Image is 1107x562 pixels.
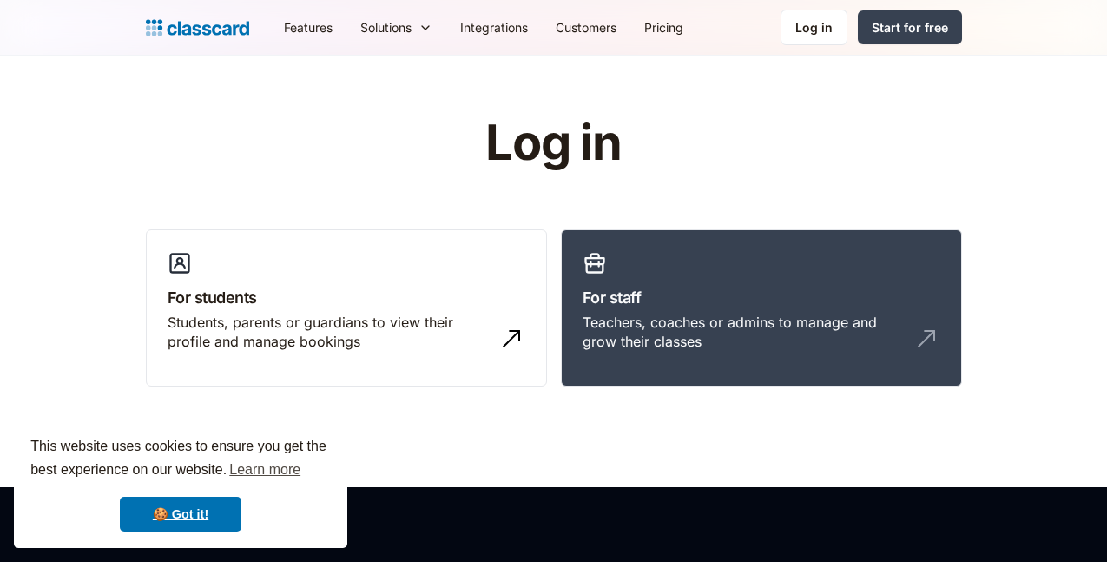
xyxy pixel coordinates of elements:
[781,10,847,45] a: Log in
[630,8,697,47] a: Pricing
[542,8,630,47] a: Customers
[227,457,303,483] a: learn more about cookies
[146,16,249,40] a: home
[360,18,412,36] div: Solutions
[583,313,906,352] div: Teachers, coaches or admins to manage and grow their classes
[446,8,542,47] a: Integrations
[168,313,491,352] div: Students, parents or guardians to view their profile and manage bookings
[561,229,962,387] a: For staffTeachers, coaches or admins to manage and grow their classes
[278,116,829,170] h1: Log in
[120,497,241,532] a: dismiss cookie message
[30,436,331,483] span: This website uses cookies to ensure you get the best experience on our website.
[346,8,446,47] div: Solutions
[858,10,962,44] a: Start for free
[168,286,525,309] h3: For students
[795,18,833,36] div: Log in
[872,18,948,36] div: Start for free
[14,420,347,548] div: cookieconsent
[583,286,940,309] h3: For staff
[270,8,346,47] a: Features
[146,229,547,387] a: For studentsStudents, parents or guardians to view their profile and manage bookings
